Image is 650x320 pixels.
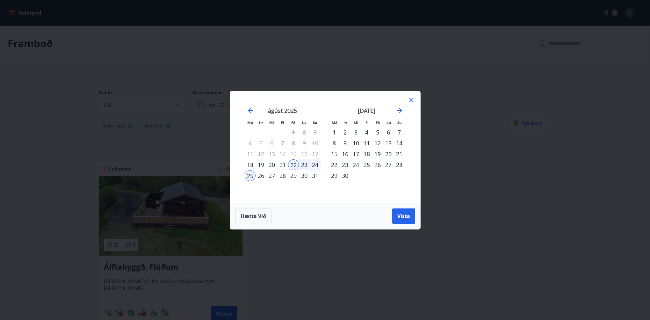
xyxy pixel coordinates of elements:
[340,159,350,170] td: Choose þriðjudagur, 23. september 2025 as your check-in date. It’s available.
[266,149,277,159] td: Not available. miðvikudagur, 13. ágúst 2025
[256,138,266,149] td: Not available. þriðjudagur, 5. ágúst 2025
[372,138,383,149] div: 12
[383,138,394,149] div: 13
[277,138,288,149] td: Not available. fimmtudagur, 7. ágúst 2025
[329,159,340,170] td: Choose mánudagur, 22. september 2025 as your check-in date. It’s available.
[299,170,310,181] td: Choose laugardagur, 30. ágúst 2025 as your check-in date. It’s available.
[256,159,266,170] div: 19
[350,159,361,170] td: Choose miðvikudagur, 24. september 2025 as your check-in date. It’s available.
[299,159,310,170] td: Selected. laugardagur, 23. ágúst 2025
[299,138,310,149] td: Not available. laugardagur, 9. ágúst 2025
[245,149,256,159] td: Not available. mánudagur, 11. ágúst 2025
[277,149,288,159] td: Not available. fimmtudagur, 14. ágúst 2025
[302,120,307,125] small: La
[361,127,372,138] div: 4
[288,127,299,138] td: Not available. föstudagur, 1. ágúst 2025
[340,138,350,149] td: Choose þriðjudagur, 9. september 2025 as your check-in date. It’s available.
[266,138,277,149] td: Not available. miðvikudagur, 6. ágúst 2025
[235,208,271,224] button: Hætta við
[394,149,405,159] div: 21
[277,170,288,181] td: Choose fimmtudagur, 28. ágúst 2025 as your check-in date. It’s available.
[350,138,361,149] div: 10
[245,170,256,181] div: 25
[340,127,350,138] td: Choose þriðjudagur, 2. september 2025 as your check-in date. It’s available.
[340,149,350,159] div: 16
[361,159,372,170] td: Choose fimmtudagur, 25. september 2025 as your check-in date. It’s available.
[383,138,394,149] td: Choose laugardagur, 13. september 2025 as your check-in date. It’s available.
[310,170,321,181] td: Choose sunnudagur, 31. ágúst 2025 as your check-in date. It’s available.
[343,120,347,125] small: Þr
[394,127,405,138] td: Choose sunnudagur, 7. september 2025 as your check-in date. It’s available.
[329,159,340,170] div: 22
[299,127,310,138] td: Not available. laugardagur, 2. ágúst 2025
[299,159,310,170] div: 23
[329,170,340,181] div: 29
[288,159,299,170] td: Selected as start date. föstudagur, 22. ágúst 2025
[288,149,299,159] td: Not available. föstudagur, 15. ágúst 2025
[340,138,350,149] div: 9
[372,127,383,138] div: 5
[269,120,274,125] small: Mi
[241,213,266,220] span: Hætta við
[358,107,375,114] strong: [DATE]
[329,127,340,138] div: 1
[277,159,288,170] td: Choose fimmtudagur, 21. ágúst 2025 as your check-in date. It’s available.
[310,149,321,159] td: Not available. sunnudagur, 17. ágúst 2025
[361,149,372,159] div: 18
[288,170,299,181] div: 29
[383,149,394,159] div: 20
[361,127,372,138] td: Choose fimmtudagur, 4. september 2025 as your check-in date. It’s available.
[383,127,394,138] td: Choose laugardagur, 6. september 2025 as your check-in date. It’s available.
[394,138,405,149] td: Choose sunnudagur, 14. september 2025 as your check-in date. It’s available.
[245,159,256,170] td: Choose mánudagur, 18. ágúst 2025 as your check-in date. It’s available.
[245,170,256,181] td: Selected as end date. mánudagur, 25. ágúst 2025
[266,159,277,170] div: 20
[288,159,299,170] div: 22
[313,120,317,125] small: Su
[340,159,350,170] div: 23
[394,127,405,138] div: 7
[256,149,266,159] td: Not available. þriðjudagur, 12. ágúst 2025
[256,170,266,181] div: 26
[310,138,321,149] td: Not available. sunnudagur, 10. ágúst 2025
[383,159,394,170] div: 27
[266,170,277,181] div: 27
[340,170,350,181] td: Choose þriðjudagur, 30. september 2025 as your check-in date. It’s available.
[350,127,361,138] div: 3
[361,138,372,149] div: 11
[397,213,410,220] span: Vista
[361,149,372,159] td: Choose fimmtudagur, 18. september 2025 as your check-in date. It’s available.
[277,170,288,181] div: 28
[350,159,361,170] div: 24
[268,107,297,114] strong: ágúst 2025
[394,138,405,149] div: 14
[340,127,350,138] div: 2
[256,170,266,181] td: Choose þriðjudagur, 26. ágúst 2025 as your check-in date. It’s available.
[340,170,350,181] div: 30
[310,159,321,170] td: Selected. sunnudagur, 24. ágúst 2025
[372,149,383,159] div: 19
[329,127,340,138] td: Choose mánudagur, 1. september 2025 as your check-in date. It’s available.
[354,120,358,125] small: Mi
[350,127,361,138] td: Choose miðvikudagur, 3. september 2025 as your check-in date. It’s available.
[383,127,394,138] div: 6
[372,127,383,138] td: Choose föstudagur, 5. september 2025 as your check-in date. It’s available.
[372,138,383,149] td: Choose föstudagur, 12. september 2025 as your check-in date. It’s available.
[383,159,394,170] td: Choose laugardagur, 27. september 2025 as your check-in date. It’s available.
[394,159,405,170] div: 28
[394,159,405,170] td: Choose sunnudagur, 28. september 2025 as your check-in date. It’s available.
[350,149,361,159] td: Choose miðvikudagur, 17. september 2025 as your check-in date. It’s available.
[329,149,340,159] div: 15
[372,149,383,159] td: Choose föstudagur, 19. september 2025 as your check-in date. It’s available.
[238,99,413,195] div: Calendar
[394,149,405,159] td: Choose sunnudagur, 21. september 2025 as your check-in date. It’s available.
[266,159,277,170] td: Choose miðvikudagur, 20. ágúst 2025 as your check-in date. It’s available.
[247,120,253,125] small: Má
[361,138,372,149] td: Choose fimmtudagur, 11. september 2025 as your check-in date. It’s available.
[245,159,256,170] div: 18
[372,159,383,170] td: Choose föstudagur, 26. september 2025 as your check-in date. It’s available.
[361,159,372,170] div: 25
[329,138,340,149] div: 8
[386,120,391,125] small: La
[329,138,340,149] td: Choose mánudagur, 8. september 2025 as your check-in date. It’s available.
